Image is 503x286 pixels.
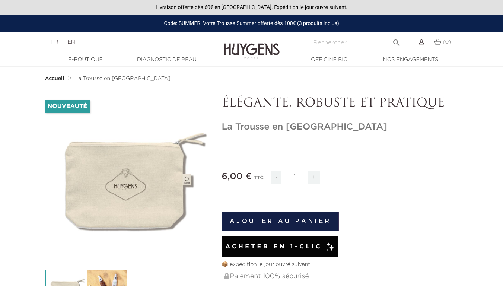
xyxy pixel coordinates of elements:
[130,56,204,64] a: Diagnostic de peau
[45,76,66,82] a: Accueil
[392,36,401,45] i: 
[254,170,264,190] div: TTC
[308,171,320,184] span: +
[51,39,58,47] a: FR
[223,268,458,285] div: Paiement 100% sécurisé
[309,38,404,47] input: Rechercher
[48,56,123,64] a: E-Boutique
[271,171,281,184] span: -
[222,212,339,231] button: Ajouter au panier
[67,39,75,45] a: EN
[222,172,252,181] span: 6,00 €
[222,261,458,268] p: 📦 expédition le jour ouvré suivant
[48,38,204,47] div: |
[373,56,448,64] a: Nos engagements
[284,171,306,184] input: Quantité
[75,76,171,82] a: La Trousse en [GEOGRAPHIC_DATA]
[75,76,171,81] span: La Trousse en [GEOGRAPHIC_DATA]
[443,39,451,45] span: (0)
[45,76,64,81] strong: Accueil
[390,35,403,45] button: 
[224,31,280,60] img: Huygens
[45,100,90,113] li: Nouveauté
[222,96,458,111] p: ÉLÉGANTE, ROBUSTE ET PRATIQUE
[222,122,458,133] h1: La Trousse en [GEOGRAPHIC_DATA]
[224,273,229,279] img: Paiement 100% sécurisé
[292,56,367,64] a: Officine Bio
